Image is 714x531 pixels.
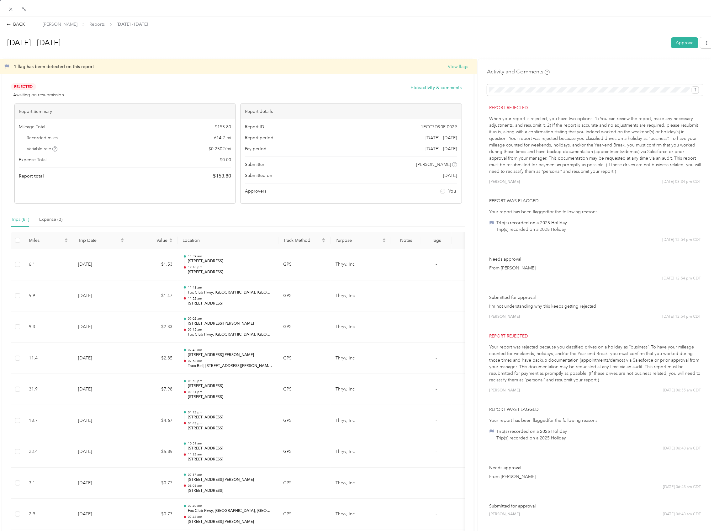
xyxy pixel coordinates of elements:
[489,256,701,263] p: Needs approval
[129,499,177,530] td: $0.73
[188,441,273,446] p: 10:51 am
[489,294,701,301] p: Submitted for approval
[24,374,73,405] td: 31.9
[188,457,273,462] p: [STREET_ADDRESS]
[19,173,44,179] span: Report total
[188,269,273,275] p: [STREET_ADDRESS]
[73,468,130,499] td: [DATE]
[19,124,45,130] span: Mileage Total
[24,280,73,312] td: 5.9
[241,104,462,119] div: Report details
[448,188,456,194] span: You
[13,92,64,98] span: Awaiting on resubmission
[188,477,273,483] p: [STREET_ADDRESS][PERSON_NAME]
[188,327,273,332] p: 09:15 am
[129,343,177,374] td: $2.85
[215,124,231,130] span: $ 153.80
[129,249,177,280] td: $1.53
[188,316,273,321] p: 09:02 am
[73,374,130,405] td: [DATE]
[188,488,273,494] p: [STREET_ADDRESS]
[421,232,451,249] th: Tags
[188,452,273,457] p: 11:32 am
[120,240,124,243] span: caret-down
[64,237,68,241] span: caret-up
[331,343,391,374] td: Thryv, Inc
[663,512,701,517] span: [DATE] 06:43 am CDT
[19,157,47,163] span: Expense Total
[245,135,273,141] span: Report period
[24,468,73,499] td: 3.1
[278,311,331,343] td: GPS
[188,446,273,451] p: [STREET_ADDRESS]
[489,115,701,175] p: When your report is rejected, you have two options: 1) You can review the report, make any necess...
[213,172,231,180] span: $ 153.80
[188,515,273,519] p: 07:46 am
[283,238,321,243] span: Track Method
[188,359,273,363] p: 07:58 am
[489,417,701,424] div: Your report has been flagged for the following reasons:
[1,35,667,50] h1: Jun 1 - 30, 2025
[489,388,520,393] span: [PERSON_NAME]
[278,343,331,374] td: GPS
[436,418,437,423] span: -
[188,415,273,420] p: [STREET_ADDRESS]
[331,499,391,530] td: Thryv, Inc
[496,226,567,233] div: Trip(s) recorded on a 2025 Holiday
[188,473,273,477] p: 07:57 am
[73,499,130,530] td: [DATE]
[188,296,273,301] p: 11:52 am
[214,135,231,141] span: 614.7 mi
[662,314,701,320] span: [DATE] 12:54 pm CDT
[188,290,273,295] p: Fox Club Pkwy, [GEOGRAPHIC_DATA], [GEOGRAPHIC_DATA]
[169,240,173,243] span: caret-down
[129,468,177,499] td: $0.77
[331,436,391,468] td: Thryv, Inc
[278,280,331,312] td: GPS
[489,104,701,111] p: Report rejected
[662,237,701,243] span: [DATE] 12:54 pm CDT
[331,311,391,343] td: Thryv, Inc
[11,216,29,223] div: Trips (81)
[188,265,273,269] p: 12:18 pm
[245,172,272,179] span: Submitted on
[382,240,386,243] span: caret-down
[663,484,701,490] span: [DATE] 06:43 am CDT
[188,258,273,264] p: [STREET_ADDRESS]
[73,280,130,312] td: [DATE]
[436,293,437,298] span: -
[489,303,701,310] p: I’m not understanding why this keeps getting rejected
[496,428,567,435] div: Trip(s) recorded on a 2025 Holiday
[448,63,468,70] button: View flags
[220,157,231,163] span: $ 0.00
[188,379,273,383] p: 01:52 pm
[29,238,63,243] span: Miles
[421,124,457,130] span: 1ECC7D90F-0029
[7,21,25,28] div: BACK
[489,473,701,480] p: From [PERSON_NAME]
[188,352,273,358] p: [STREET_ADDRESS][PERSON_NAME]
[129,436,177,468] td: $5.85
[416,161,451,168] span: [PERSON_NAME]
[27,146,57,152] span: Variable rate
[209,146,231,152] span: $ 0.2502 / mi
[489,314,520,320] span: [PERSON_NAME]
[436,386,437,392] span: -
[662,276,701,281] span: [DATE] 12:54 pm CDT
[43,21,77,28] span: [PERSON_NAME]
[169,237,173,241] span: caret-up
[24,405,73,437] td: 18.7
[278,499,331,530] td: GPS
[331,249,391,280] td: Thryv, Inc
[15,104,236,119] div: Report Summary
[436,480,437,486] span: -
[78,238,119,243] span: Trip Date
[245,161,264,168] span: Submitter
[443,172,457,179] span: [DATE]
[436,262,437,267] span: -
[188,394,273,400] p: [STREET_ADDRESS]
[436,511,437,517] span: -
[129,405,177,437] td: $4.67
[489,265,701,271] p: From [PERSON_NAME]
[489,179,520,185] span: [PERSON_NAME]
